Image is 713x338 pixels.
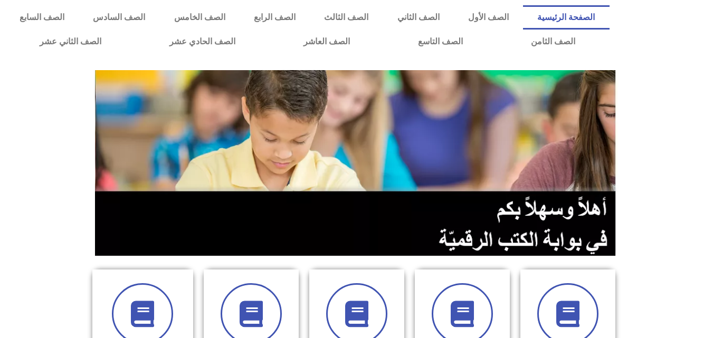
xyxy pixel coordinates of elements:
a: الصف التاسع [384,30,497,54]
a: الصف العاشر [269,30,384,54]
a: الصف الثاني عشر [5,30,135,54]
a: الصف الرابع [240,5,310,30]
a: الصف الخامس [160,5,240,30]
a: الصفحة الرئيسية [523,5,609,30]
a: الصف الحادي عشر [135,30,269,54]
a: الصف الثامن [497,30,609,54]
a: الصف الثالث [310,5,383,30]
a: الصف السابع [5,5,79,30]
a: الصف السادس [79,5,159,30]
a: الصف الثاني [383,5,454,30]
a: الصف الأول [454,5,523,30]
